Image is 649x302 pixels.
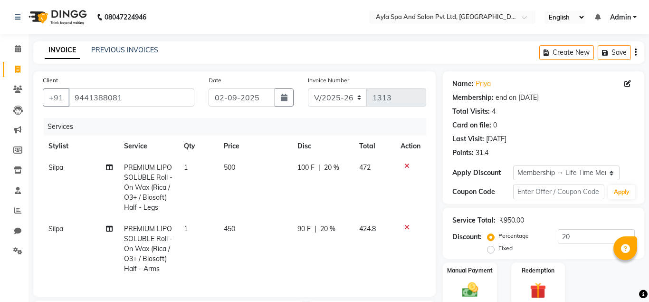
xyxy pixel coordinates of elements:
[44,118,433,136] div: Services
[45,42,80,59] a: INVOICE
[452,120,491,130] div: Card on file:
[476,148,488,158] div: 31.4
[184,224,188,233] span: 1
[224,163,235,172] span: 500
[452,134,484,144] div: Last Visit:
[610,12,631,22] span: Admin
[24,4,89,30] img: logo
[499,215,524,225] div: ₹950.00
[184,163,188,172] span: 1
[48,163,63,172] span: Silpa
[359,163,371,172] span: 472
[452,232,482,242] div: Discount:
[608,185,635,199] button: Apply
[522,266,554,275] label: Redemption
[68,88,194,107] input: Search by Name/Mobile/Email/Code
[292,136,353,157] th: Disc
[359,224,376,233] span: 424.8
[124,224,172,273] span: PREMIUM LIPOSOLUBLE Roll - On Wax (Rica / O3+ / Biosoft) Half - Arms
[320,224,335,234] span: 20 %
[297,163,315,173] span: 100 F
[308,76,349,85] label: Invoice Number
[496,93,539,103] div: end on [DATE]
[452,93,494,103] div: Membership:
[124,163,172,212] span: PREMIUM LIPOSOLUBLE Roll - On Wax (Rica / O3+ / Biosoft) Half - Legs
[224,224,235,233] span: 450
[43,88,69,107] button: +91
[452,107,490,117] div: Total Visits:
[318,163,320,173] span: |
[452,148,474,158] div: Points:
[609,264,639,292] iframe: chat widget
[91,46,158,54] a: PREVIOUS INVOICES
[486,134,506,144] div: [DATE]
[452,168,513,178] div: Apply Discount
[452,215,496,225] div: Service Total:
[457,281,483,299] img: _cash.svg
[395,136,426,157] th: Action
[118,136,178,157] th: Service
[218,136,292,157] th: Price
[48,224,63,233] span: Silpa
[315,224,316,234] span: |
[353,136,395,157] th: Total
[598,45,631,60] button: Save
[178,136,218,157] th: Qty
[43,76,58,85] label: Client
[452,79,474,89] div: Name:
[105,4,146,30] b: 08047224946
[492,107,496,117] div: 4
[539,45,594,60] button: Create New
[513,185,604,199] input: Enter Offer / Coupon Code
[452,187,513,197] div: Coupon Code
[447,266,493,275] label: Manual Payment
[498,244,513,253] label: Fixed
[297,224,311,234] span: 90 F
[209,76,221,85] label: Date
[498,232,529,240] label: Percentage
[493,120,497,130] div: 0
[476,79,491,89] a: Priya
[43,136,118,157] th: Stylist
[324,163,339,173] span: 20 %
[525,281,551,301] img: _gift.svg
